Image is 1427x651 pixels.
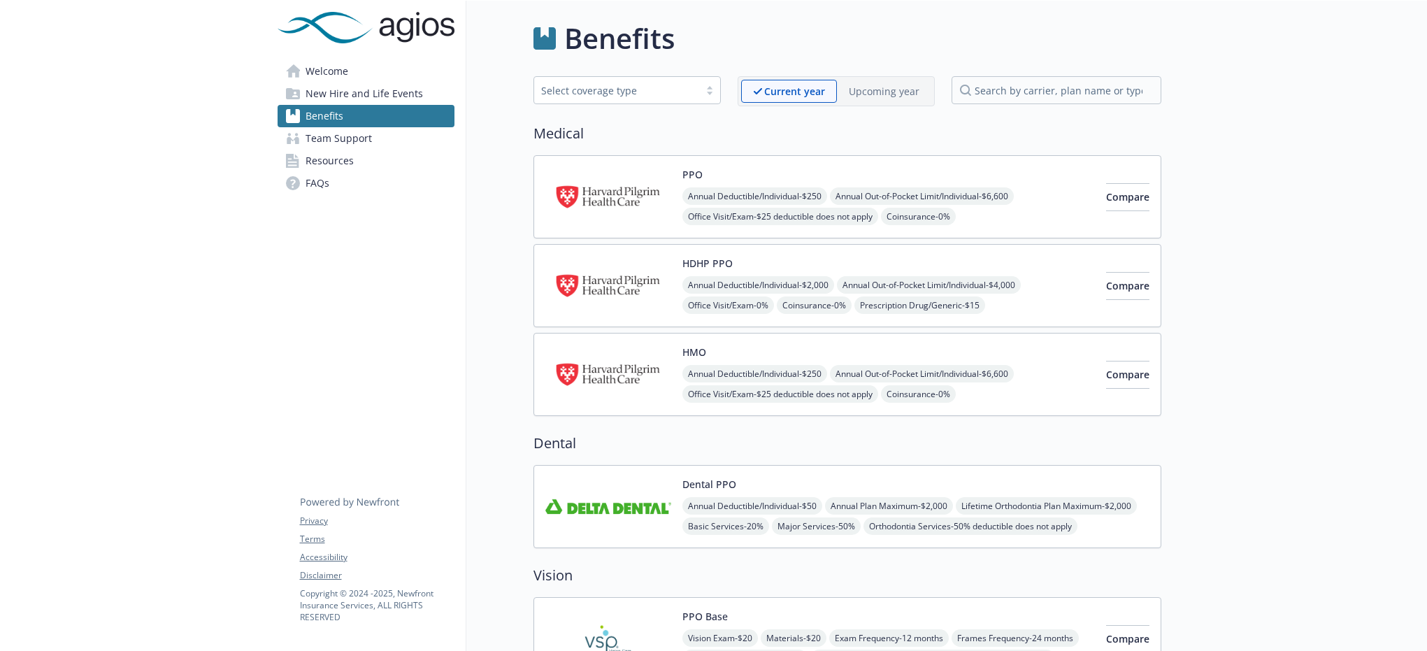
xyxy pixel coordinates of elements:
[682,629,758,647] span: Vision Exam - $20
[300,587,454,623] p: Copyright © 2024 - 2025 , Newfront Insurance Services, ALL RIGHTS RESERVED
[863,517,1077,535] span: Orthodontia Services - 50% deductible does not apply
[825,497,953,515] span: Annual Plan Maximum - $2,000
[545,167,671,227] img: Harvard Pilgrim Health Care carrier logo
[952,629,1079,647] span: Frames Frequency - 24 months
[682,208,878,225] span: Office Visit/Exam - $25 deductible does not apply
[533,565,1161,586] h2: Vision
[306,60,348,83] span: Welcome
[306,105,343,127] span: Benefits
[278,105,454,127] a: Benefits
[278,60,454,83] a: Welcome
[829,629,949,647] span: Exam Frequency - 12 months
[777,296,852,314] span: Coinsurance - 0%
[682,477,736,492] button: Dental PPO
[278,172,454,194] a: FAQs
[306,127,372,150] span: Team Support
[1106,632,1149,645] span: Compare
[764,84,825,99] p: Current year
[837,276,1021,294] span: Annual Out-of-Pocket Limit/Individual - $4,000
[956,497,1137,515] span: Lifetime Orthodontia Plan Maximum - $2,000
[1106,183,1149,211] button: Compare
[854,296,985,314] span: Prescription Drug/Generic - $15
[1106,279,1149,292] span: Compare
[278,127,454,150] a: Team Support
[545,477,671,536] img: Delta Dental Insurance Company carrier logo
[682,497,822,515] span: Annual Deductible/Individual - $50
[682,385,878,403] span: Office Visit/Exam - $25 deductible does not apply
[1106,361,1149,389] button: Compare
[306,172,329,194] span: FAQs
[682,276,834,294] span: Annual Deductible/Individual - $2,000
[682,345,706,359] button: HMO
[306,150,354,172] span: Resources
[682,167,703,182] button: PPO
[306,83,423,105] span: New Hire and Life Events
[278,83,454,105] a: New Hire and Life Events
[300,515,454,527] a: Privacy
[830,365,1014,382] span: Annual Out-of-Pocket Limit/Individual - $6,600
[300,551,454,564] a: Accessibility
[278,150,454,172] a: Resources
[849,84,919,99] p: Upcoming year
[682,609,728,624] button: PPO Base
[533,433,1161,454] h2: Dental
[545,256,671,315] img: Harvard Pilgrim Health Care carrier logo
[682,187,827,205] span: Annual Deductible/Individual - $250
[772,517,861,535] span: Major Services - 50%
[881,385,956,403] span: Coinsurance - 0%
[545,345,671,404] img: Harvard Pilgrim Health Care carrier logo
[564,17,675,59] h1: Benefits
[533,123,1161,144] h2: Medical
[830,187,1014,205] span: Annual Out-of-Pocket Limit/Individual - $6,600
[881,208,956,225] span: Coinsurance - 0%
[682,296,774,314] span: Office Visit/Exam - 0%
[1106,368,1149,381] span: Compare
[541,83,692,98] div: Select coverage type
[682,256,733,271] button: HDHP PPO
[682,517,769,535] span: Basic Services - 20%
[1106,272,1149,300] button: Compare
[300,533,454,545] a: Terms
[682,365,827,382] span: Annual Deductible/Individual - $250
[300,569,454,582] a: Disclaimer
[952,76,1161,104] input: search by carrier, plan name or type
[1106,190,1149,203] span: Compare
[761,629,826,647] span: Materials - $20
